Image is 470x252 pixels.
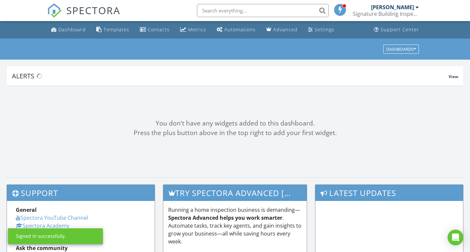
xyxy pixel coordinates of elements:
div: Press the plus button above in the top right to add your first widget. [7,128,463,138]
a: Templates [94,24,132,36]
p: Running a home inspection business is demanding— . Automate tasks, track key agents, and gain ins... [168,206,302,245]
h3: Support [7,185,155,201]
a: Automations (Basic) [214,24,258,36]
div: Advanced [273,26,298,33]
div: Signed in successfully. [16,233,66,239]
a: Contacts [137,24,172,36]
a: Dashboard [48,24,88,36]
button: Dashboards [383,44,419,54]
div: Support Center [381,26,419,33]
div: [PERSON_NAME] [371,4,414,11]
div: Templates [104,26,129,33]
div: Ask the community [16,244,146,252]
div: Contacts [148,26,170,33]
div: Open Intercom Messenger [448,230,463,245]
div: Settings [315,26,334,33]
a: Spectora Academy [16,222,69,229]
strong: General [16,206,37,213]
a: SPECTORA [47,9,120,23]
h3: Latest Updates [315,185,463,201]
div: Signature Building Inspections [353,11,419,17]
div: Dashboard [58,26,86,33]
input: Search everything... [197,4,329,17]
a: Advanced [264,24,300,36]
div: Metrics [188,26,206,33]
a: Support Center [371,24,422,36]
span: View [449,74,458,79]
div: Automations [224,26,256,33]
div: You don't have any widgets added to this dashboard. [7,119,463,128]
a: Settings [305,24,337,36]
strong: Spectora Advanced helps you work smarter [168,214,282,221]
div: Alerts [12,71,449,80]
span: SPECTORA [66,3,120,17]
div: Dashboards [386,47,416,51]
h3: Try spectora advanced [DATE] [163,185,307,201]
img: The Best Home Inspection Software - Spectora [47,3,62,18]
a: Spectora YouTube Channel [16,214,88,221]
a: Metrics [177,24,209,36]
